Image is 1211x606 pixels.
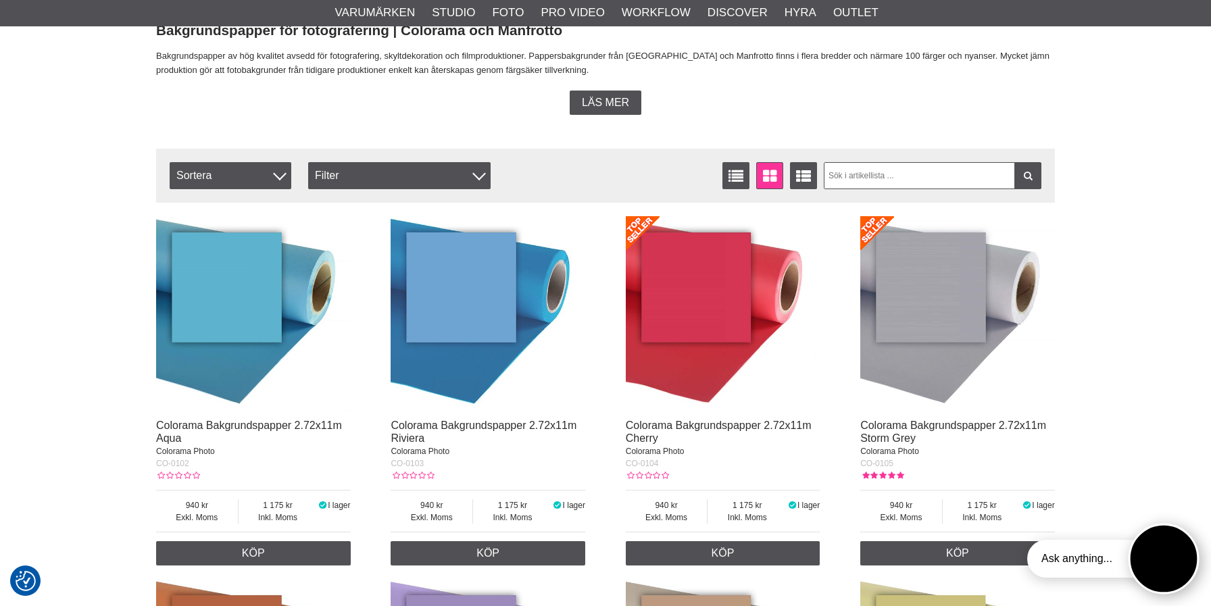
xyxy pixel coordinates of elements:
[156,511,238,524] span: Exkl. Moms
[626,420,812,444] a: Colorama Bakgrundspapper 2.72x11m Cherry
[708,499,787,511] span: 1 175
[860,499,942,511] span: 940
[626,511,708,524] span: Exkl. Moms
[785,4,816,22] a: Hyra
[1027,540,1187,578] div: Ask anything...
[943,499,1022,511] span: 1 175
[308,162,491,189] div: Filter
[833,4,879,22] a: Outlet
[391,511,472,524] span: Exkl. Moms
[797,501,820,510] span: I lager
[708,511,787,524] span: Inkl. Moms
[626,470,669,482] div: Kundbetyg: 0
[1022,501,1033,510] i: I lager
[391,447,449,456] span: Colorama Photo
[860,216,1055,411] img: Colorama Bakgrundspapper 2.72x11m Storm Grey
[170,162,291,189] span: Sortera
[582,97,629,109] span: Läs mer
[626,459,659,468] span: CO-0104
[622,4,691,22] a: Workflow
[492,4,524,22] a: Foto
[335,4,416,22] a: Varumärken
[156,499,238,511] span: 940
[860,541,1055,565] a: Köp
[943,511,1022,524] span: Inkl. Moms
[541,4,604,22] a: Pro Video
[156,21,1055,41] h2: Bakgrundspapper för fotografering | Colorama och Manfrotto
[156,447,215,456] span: Colorama Photo
[391,420,576,444] a: Colorama Bakgrundspapper 2.72x11m Riviera
[156,216,351,411] img: Colorama Bakgrundspapper 2.72x11m Aqua
[1014,162,1041,189] a: Filtrera
[16,569,36,593] button: Samtyckesinställningar
[824,162,1042,189] input: Sök i artikellista ...
[790,162,817,189] a: Utökad listvisning
[16,571,36,591] img: Revisit consent button
[1032,501,1054,510] span: I lager
[239,499,318,511] span: 1 175
[626,216,820,411] img: Colorama Bakgrundspapper 2.72x11m Cherry
[860,447,919,456] span: Colorama Photo
[563,501,585,510] span: I lager
[328,501,350,510] span: I lager
[860,459,893,468] span: CO-0105
[391,499,472,511] span: 940
[391,216,585,411] img: Colorama Bakgrundspapper 2.72x11m Riviera
[317,501,328,510] i: I lager
[860,470,904,482] div: Kundbetyg: 5.00
[391,470,434,482] div: Kundbetyg: 0
[626,541,820,565] a: Köp
[391,459,424,468] span: CO-0103
[722,162,749,189] a: Listvisning
[552,501,563,510] i: I lager
[391,541,585,565] a: Köp
[473,499,552,511] span: 1 175
[787,501,797,510] i: I lager
[156,49,1055,78] p: Bakgrundspapper av hög kvalitet avsedd för fotografering, skyltdekoration och filmproduktioner. P...
[156,541,351,565] a: Köp
[156,470,199,482] div: Kundbetyg: 0
[473,511,552,524] span: Inkl. Moms
[756,162,783,189] a: Fönstervisning
[860,511,942,524] span: Exkl. Moms
[432,4,475,22] a: Studio
[626,447,685,456] span: Colorama Photo
[708,4,768,22] a: Discover
[860,420,1046,444] a: Colorama Bakgrundspapper 2.72x11m Storm Grey
[156,459,189,468] span: CO-0102
[626,499,708,511] span: 940
[239,511,318,524] span: Inkl. Moms
[156,420,342,444] a: Colorama Bakgrundspapper 2.72x11m Aqua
